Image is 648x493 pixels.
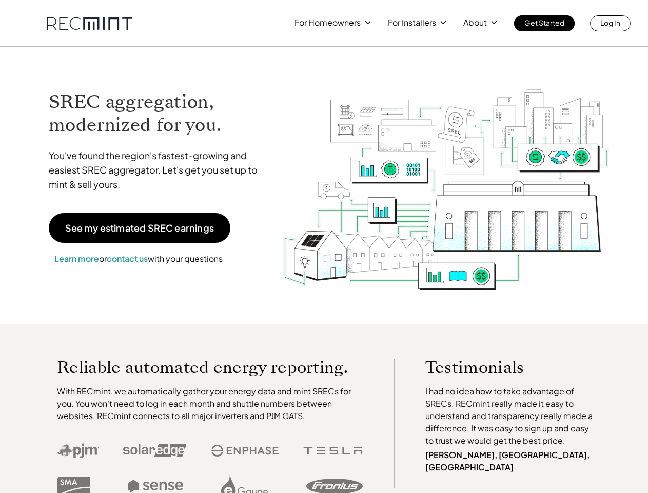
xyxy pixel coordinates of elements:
[65,223,214,233] p: See my estimated SREC earnings
[49,213,230,243] a: See my estimated SREC earnings
[388,15,436,30] p: For Installers
[425,385,598,447] p: I had no idea how to take advantage of SRECs. RECmint really made it easy to understand and trans...
[49,148,267,192] p: You've found the region's fastest-growing and easiest SREC aggregator. Let's get you set up to mi...
[524,15,564,30] p: Get Started
[600,15,620,30] p: Log In
[425,449,598,473] p: [PERSON_NAME], [GEOGRAPHIC_DATA], [GEOGRAPHIC_DATA]
[57,385,363,422] p: With RECmint, we automatically gather your energy data and mint SRECs for you. You won't need to ...
[49,90,267,137] h1: SREC aggregation, modernized for you.
[54,253,99,264] a: Learn more
[463,15,487,30] p: About
[514,15,575,31] a: Get Started
[49,252,228,266] p: or with your questions
[294,15,361,30] p: For Homeowners
[282,62,610,293] img: RECmint value cycle
[590,15,631,31] a: Log In
[57,359,363,375] p: Reliable automated energy reporting.
[107,253,148,264] a: contact us
[425,359,578,375] p: Testimonials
